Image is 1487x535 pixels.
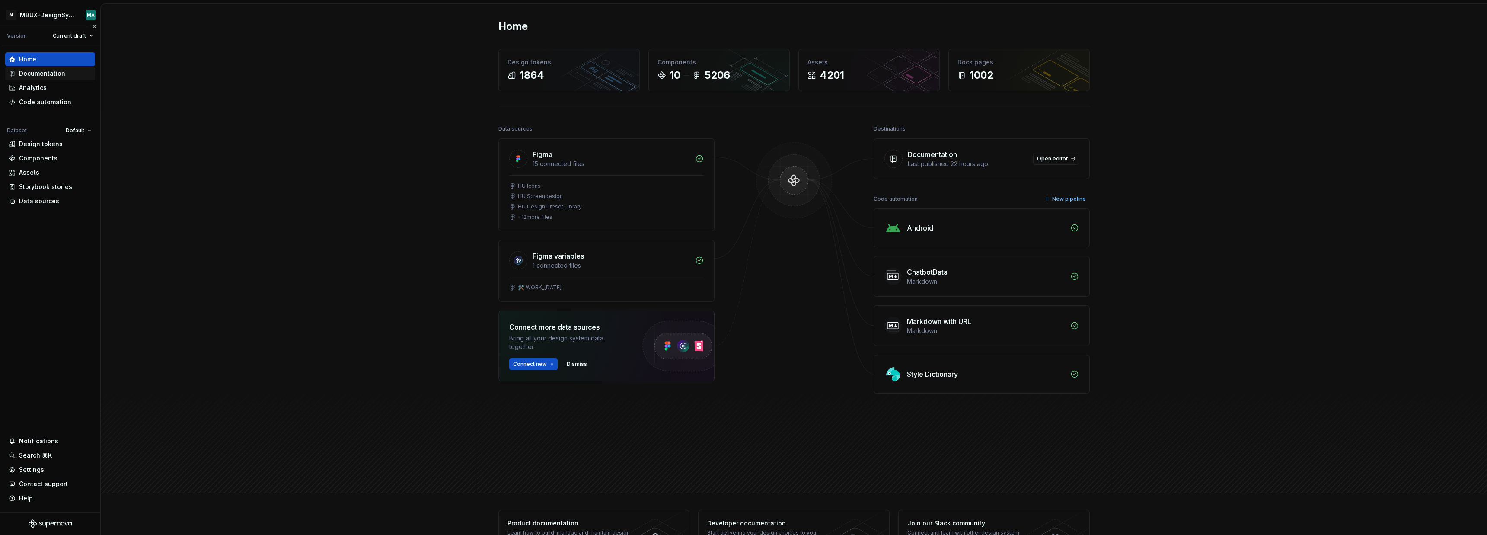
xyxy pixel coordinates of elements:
div: HU Design Preset Library [518,203,582,210]
a: Code automation [5,95,95,109]
div: Developer documentation [707,519,833,528]
a: Assets [5,166,95,179]
div: Version [7,32,27,39]
div: Search ⌘K [19,451,52,460]
div: 1002 [970,68,993,82]
button: Help [5,491,95,505]
button: New pipeline [1041,193,1090,205]
button: Search ⌘K [5,449,95,462]
div: Home [19,55,36,64]
div: Components [19,154,57,163]
a: Components [5,151,95,165]
a: Figma variables1 connected files🛠️ WORK_[DATE] [498,240,715,302]
div: 10 [670,68,680,82]
div: MBUX-DesignSystem [20,11,75,19]
div: HU Screendesign [518,193,563,200]
div: Code automation [19,98,71,106]
div: Data sources [19,197,59,205]
button: Notifications [5,434,95,448]
div: 15 connected files [533,160,690,168]
div: Help [19,494,33,503]
div: ChatbotData [907,267,948,277]
div: Design tokens [19,140,63,148]
div: Assets [807,58,931,67]
button: Dismiss [563,358,591,370]
div: Storybook stories [19,183,72,191]
button: Connect new [509,358,558,370]
div: Settings [19,465,44,474]
div: Docs pages [957,58,1081,67]
a: Analytics [5,81,95,95]
a: Assets4201 [798,49,940,91]
div: Style Dictionary [907,369,958,379]
span: Current draft [53,32,86,39]
div: M [6,10,16,20]
div: Destinations [874,123,906,135]
div: 4201 [820,68,844,82]
a: Open editor [1033,153,1079,165]
svg: Supernova Logo [29,519,72,528]
div: Figma variables [533,251,584,261]
a: Settings [5,463,95,477]
div: 🛠️ WORK_[DATE] [518,284,562,291]
div: MA [87,12,95,19]
a: Docs pages1002 [948,49,1090,91]
span: Default [66,127,84,134]
a: Design tokens [5,137,95,151]
a: Storybook stories [5,180,95,194]
div: + 12 more files [518,214,552,221]
div: Markdown with URL [907,316,971,327]
div: Notifications [19,437,58,445]
div: HU Icons [518,183,541,189]
span: Dismiss [567,361,587,368]
button: Default [62,125,95,137]
a: Components105206 [648,49,790,91]
button: MMBUX-DesignSystemMA [2,6,99,24]
a: Documentation [5,67,95,80]
div: Android [907,223,933,233]
div: Last published 22 hours ago [908,160,1028,168]
span: New pipeline [1052,195,1086,202]
div: Contact support [19,480,68,488]
span: Open editor [1037,155,1068,162]
div: Join our Slack community [907,519,1033,528]
div: Documentation [908,149,957,160]
div: 1864 [520,68,544,82]
div: 1 connected files [533,261,690,270]
div: Assets [19,168,39,177]
a: Data sources [5,194,95,208]
a: Figma15 connected filesHU IconsHU ScreendesignHU Design Preset Library+12more files [498,138,715,231]
div: Markdown [907,327,1065,335]
div: Connect more data sources [509,322,626,332]
div: Data sources [498,123,533,135]
a: Home [5,52,95,66]
div: 5206 [705,68,730,82]
button: Collapse sidebar [88,20,100,32]
div: Design tokens [507,58,631,67]
div: Documentation [19,69,65,78]
button: Contact support [5,477,95,491]
div: Product documentation [507,519,633,528]
button: Current draft [49,30,97,42]
div: Code automation [874,193,918,205]
div: Dataset [7,127,27,134]
span: Connect new [513,361,547,368]
div: Analytics [19,83,47,92]
h2: Home [498,19,528,33]
div: Figma [533,149,552,160]
a: Design tokens1864 [498,49,640,91]
div: Components [657,58,781,67]
div: Bring all your design system data together. [509,334,626,351]
div: Markdown [907,277,1065,286]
